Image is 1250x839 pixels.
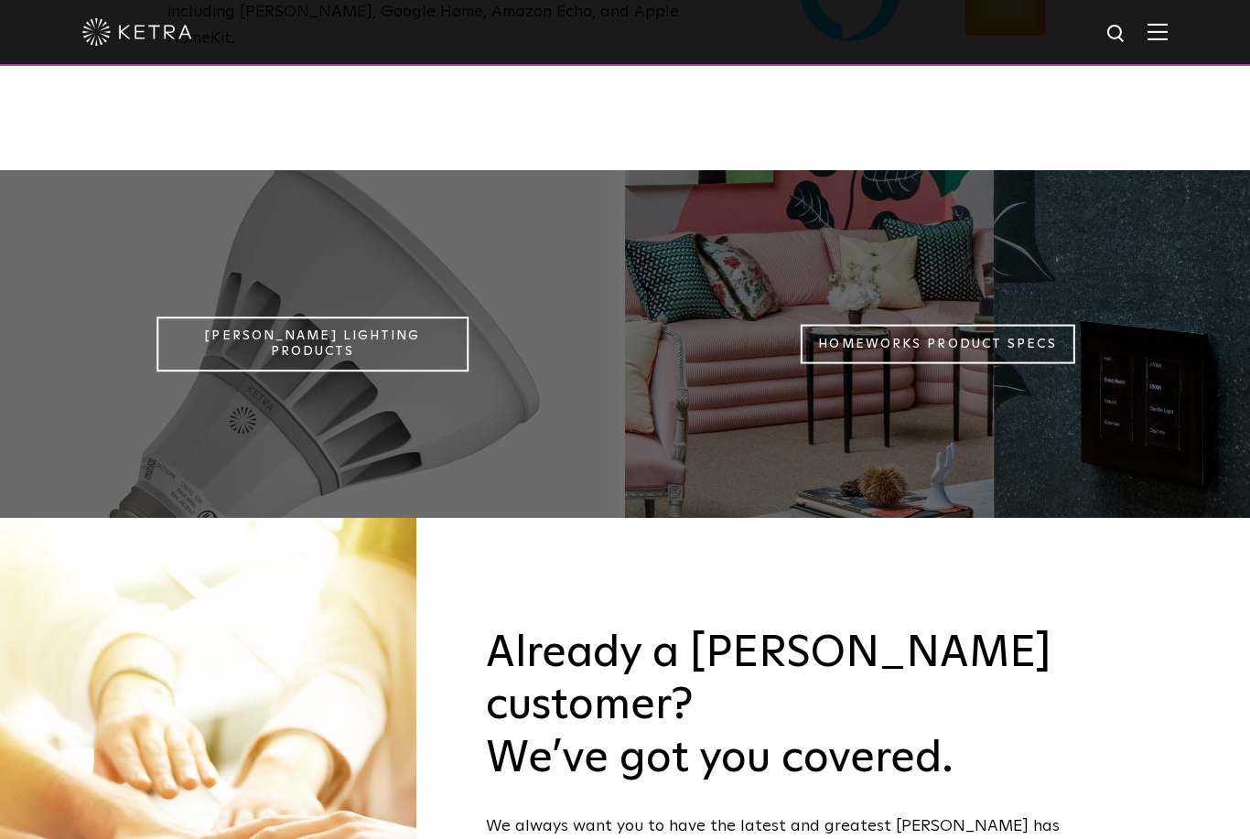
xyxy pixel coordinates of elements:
[1105,23,1128,46] img: search icon
[1148,23,1168,40] img: Hamburger%20Nav.svg
[156,317,469,371] a: [PERSON_NAME] Lighting Products
[800,325,1074,364] a: Homeworks Product Specs
[82,18,192,46] img: ketra-logo-2019-white
[486,628,1069,786] h3: Already a [PERSON_NAME] customer? We’ve got you covered.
